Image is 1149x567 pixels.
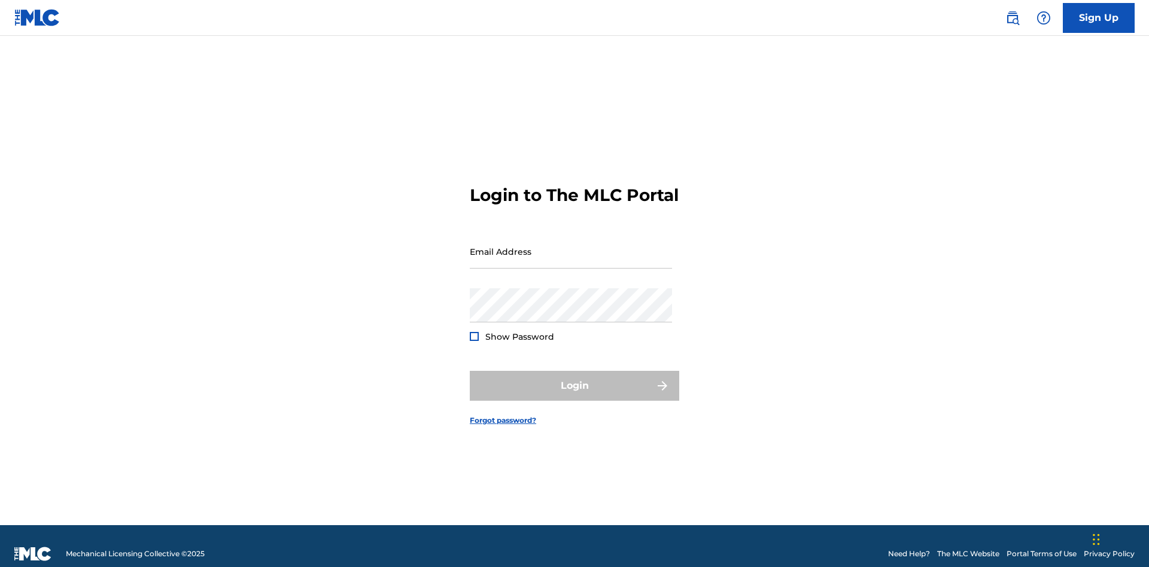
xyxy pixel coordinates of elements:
[1032,6,1056,30] div: Help
[1001,6,1025,30] a: Public Search
[470,415,536,426] a: Forgot password?
[14,547,51,561] img: logo
[485,331,554,342] span: Show Password
[470,185,679,206] h3: Login to The MLC Portal
[937,548,999,559] a: The MLC Website
[66,548,205,559] span: Mechanical Licensing Collective © 2025
[1005,11,1020,25] img: search
[1093,522,1100,557] div: Drag
[1084,548,1135,559] a: Privacy Policy
[1007,548,1077,559] a: Portal Terms of Use
[888,548,930,559] a: Need Help?
[1089,510,1149,567] iframe: Chat Widget
[14,9,60,26] img: MLC Logo
[1063,3,1135,33] a: Sign Up
[1036,11,1051,25] img: help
